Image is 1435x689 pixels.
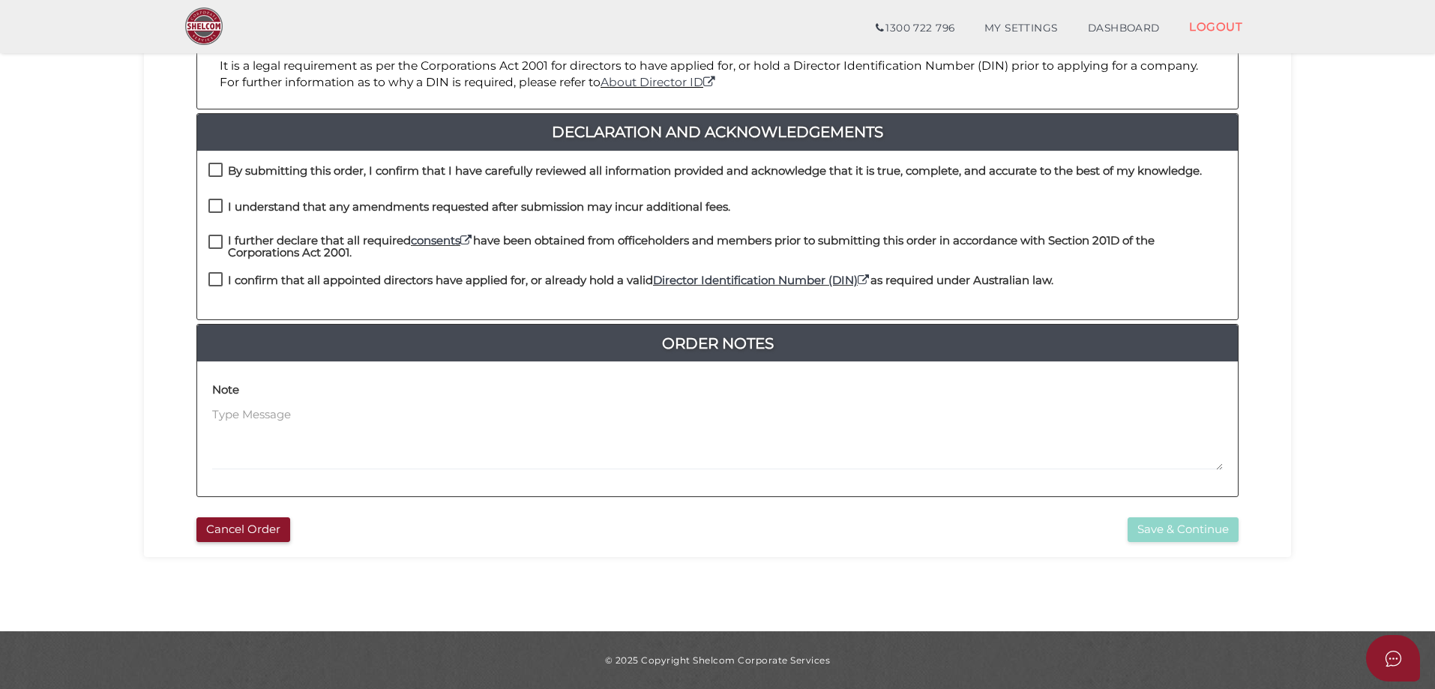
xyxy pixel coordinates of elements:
[197,120,1238,144] a: Declaration And Acknowledgements
[155,654,1280,667] div: © 2025 Copyright Shelcom Corporate Services
[653,273,870,287] a: Director Identification Number (DIN)
[1073,13,1175,43] a: DASHBOARD
[1366,635,1420,682] button: Open asap
[212,384,239,397] h4: Note
[1128,517,1239,542] button: Save & Continue
[601,75,717,89] a: About Director ID
[228,235,1227,259] h4: I further declare that all required have been obtained from officeholders and members prior to su...
[196,517,290,542] button: Cancel Order
[220,58,1215,91] p: It is a legal requirement as per the Corporations Act 2001 for directors to have applied for, or ...
[228,201,730,214] h4: I understand that any amendments requested after submission may incur additional fees.
[1174,11,1257,42] a: LOGOUT
[861,13,969,43] a: 1300 722 796
[228,165,1202,178] h4: By submitting this order, I confirm that I have carefully reviewed all information provided and a...
[228,274,1053,287] h4: I confirm that all appointed directors have applied for, or already hold a valid as required unde...
[197,331,1238,355] a: Order Notes
[411,233,473,247] a: consents
[969,13,1073,43] a: MY SETTINGS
